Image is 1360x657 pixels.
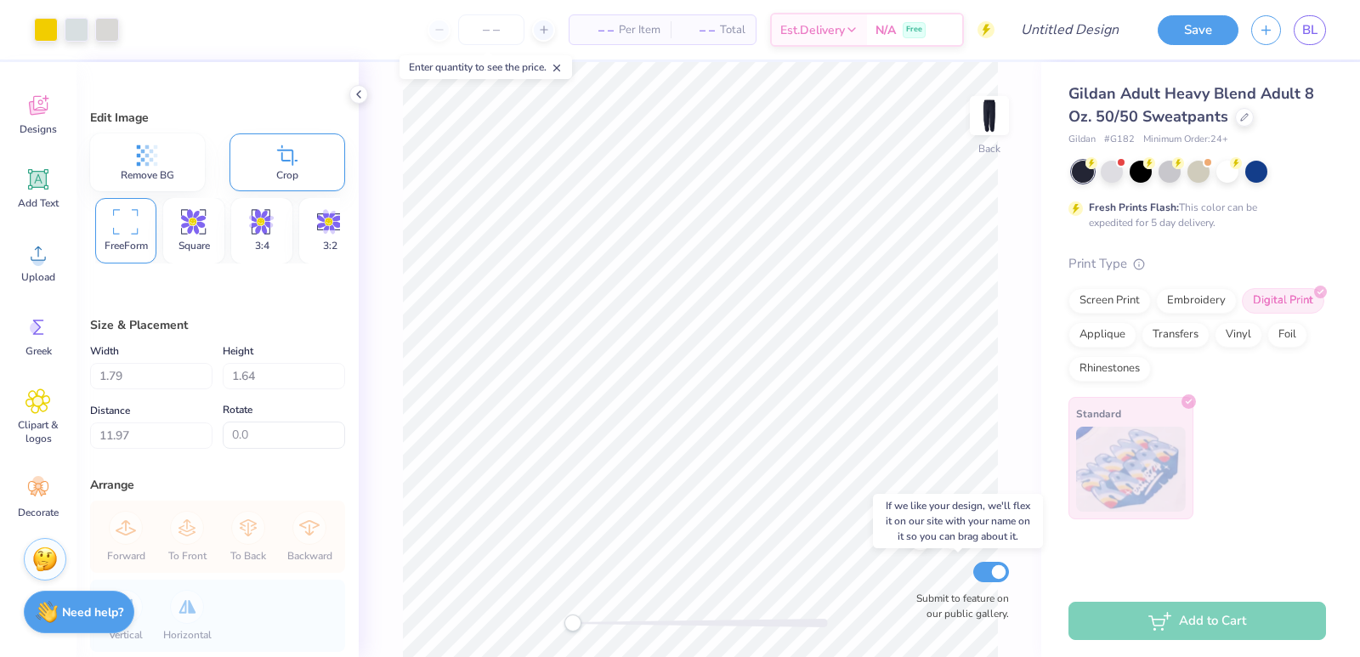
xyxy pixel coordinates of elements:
span: Gildan [1068,133,1096,147]
label: Width [90,341,119,361]
div: Applique [1068,322,1136,348]
div: Size & Placement [90,316,345,334]
span: N/A [875,21,896,39]
span: Designs [20,122,57,136]
span: Minimum Order: 24 + [1143,133,1228,147]
div: Arrange [90,476,345,494]
span: Gildan Adult Heavy Blend Adult 8 Oz. 50/50 Sweatpants [1068,83,1314,127]
span: # G182 [1104,133,1135,147]
strong: Fresh Prints Flash: [1089,201,1179,214]
span: Remove BG [121,168,174,182]
span: – – [580,21,614,39]
span: Total [720,21,745,39]
div: Edit Image [90,109,345,127]
div: Accessibility label [564,615,581,632]
button: Save [1158,15,1238,45]
div: Transfers [1142,322,1210,348]
div: Screen Print [1068,288,1151,314]
img: Back [972,99,1006,133]
div: Back [978,141,1000,156]
span: Est. Delivery [780,21,845,39]
span: FreeForm [105,239,148,252]
span: Square [178,239,210,252]
span: 3:2 [323,239,337,252]
img: Standard [1076,427,1186,512]
div: Vinyl [1215,322,1262,348]
div: Enter quantity to see the price. [399,55,572,79]
span: BL [1302,20,1317,40]
label: Height [223,341,253,361]
span: Add Text [18,196,59,210]
strong: Need help? [62,604,123,620]
span: Upload [21,270,55,284]
div: Digital Print [1242,288,1324,314]
span: 3:4 [255,239,269,252]
span: Per Item [619,21,660,39]
div: Foil [1267,322,1307,348]
input: – – [458,14,524,45]
label: Rotate [223,399,252,420]
label: Distance [90,400,130,421]
span: Decorate [18,506,59,519]
span: Crop [276,168,298,182]
div: Print Type [1068,254,1326,274]
div: This color can be expedited for 5 day delivery. [1089,200,1298,230]
div: If we like your design, we'll flex it on our site with your name on it so you can brag about it. [873,494,1043,548]
a: BL [1294,15,1326,45]
label: Submit to feature on our public gallery. [907,591,1009,621]
div: Embroidery [1156,288,1237,314]
span: Standard [1076,405,1121,422]
span: Greek [25,344,52,358]
span: Free [906,24,922,36]
span: – – [681,21,715,39]
div: Rhinestones [1068,356,1151,382]
input: Untitled Design [1007,13,1132,47]
span: Clipart & logos [10,418,66,445]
